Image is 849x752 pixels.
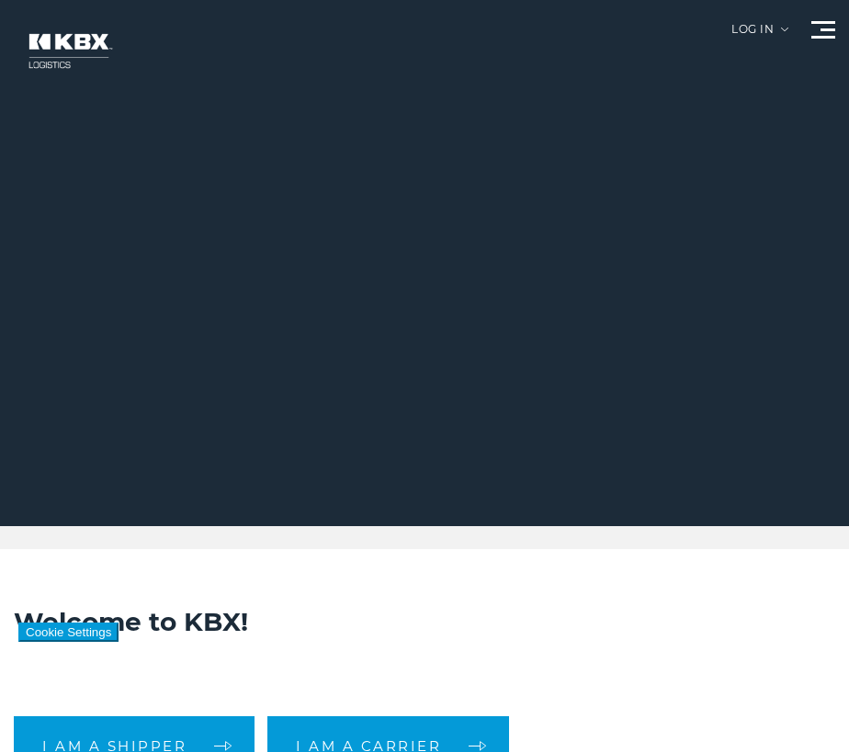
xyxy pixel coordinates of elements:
button: Cookie Settings [18,623,119,642]
h2: Welcome to KBX! [14,604,835,639]
img: arrow [781,28,788,31]
div: Log in [731,24,788,49]
img: kbx logo [14,18,124,84]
